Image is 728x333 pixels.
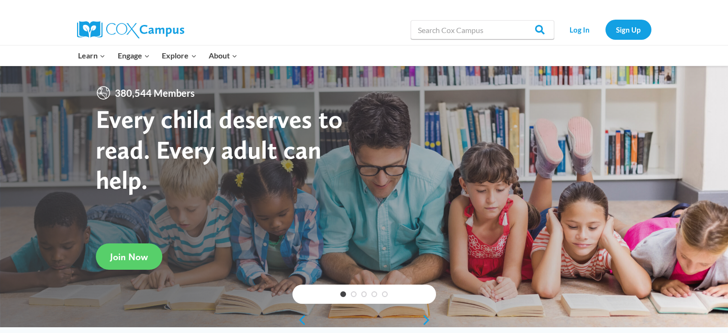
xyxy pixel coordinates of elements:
span: 380,544 Members [111,85,199,101]
nav: Primary Navigation [72,46,244,66]
span: Explore [162,49,196,62]
a: 5 [382,291,388,297]
span: About [209,49,237,62]
a: Sign Up [605,20,651,39]
span: Learn [78,49,105,62]
a: Join Now [96,243,162,270]
span: Join Now [110,251,148,263]
a: next [422,314,436,326]
a: 3 [361,291,367,297]
img: Cox Campus [77,21,184,38]
div: content slider buttons [292,310,436,330]
nav: Secondary Navigation [559,20,651,39]
a: Log In [559,20,601,39]
a: 1 [340,291,346,297]
strong: Every child deserves to read. Every adult can help. [96,103,343,195]
a: 2 [351,291,357,297]
a: previous [292,314,307,326]
a: 4 [371,291,377,297]
input: Search Cox Campus [411,20,554,39]
span: Engage [118,49,150,62]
